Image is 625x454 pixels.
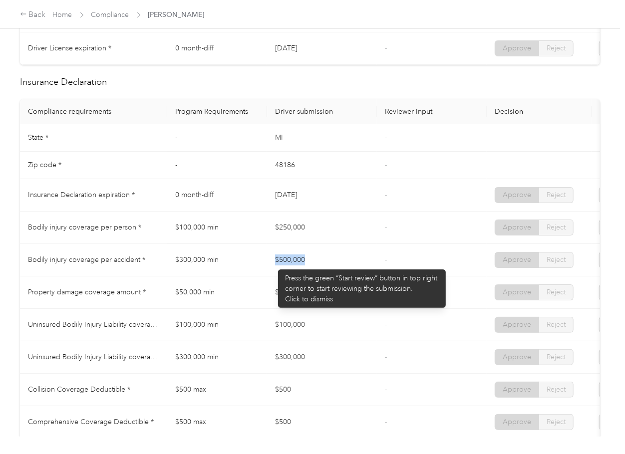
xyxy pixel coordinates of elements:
[547,288,566,296] span: Reject
[503,255,531,264] span: Approve
[28,133,48,142] span: State *
[28,223,141,231] span: Bodily injury coverage per person *
[487,99,592,124] th: Decision
[503,385,531,394] span: Approve
[385,320,387,329] span: -
[167,341,267,374] td: $300,000 min
[20,212,167,244] td: Bodily injury coverage per person *
[20,32,167,65] td: Driver License expiration *
[547,320,566,329] span: Reject
[547,44,566,52] span: Reject
[385,161,387,169] span: -
[503,223,531,231] span: Approve
[503,320,531,329] span: Approve
[28,353,205,361] span: Uninsured Bodily Injury Liability coverage per accident *
[385,385,387,394] span: -
[20,244,167,276] td: Bodily injury coverage per accident *
[167,374,267,406] td: $500 max
[385,223,387,231] span: -
[385,418,387,426] span: -
[267,124,377,152] td: MI
[385,255,387,264] span: -
[28,161,61,169] span: Zip code *
[267,152,377,179] td: 48186
[20,99,167,124] th: Compliance requirements
[20,341,167,374] td: Uninsured Bodily Injury Liability coverage per accident *
[385,133,387,142] span: -
[267,212,377,244] td: $250,000
[267,276,377,309] td: $100,000
[547,385,566,394] span: Reject
[569,398,625,454] iframe: Everlance-gr Chat Button Frame
[503,191,531,199] span: Approve
[167,406,267,439] td: $500 max
[20,9,46,21] div: Back
[385,44,387,52] span: -
[267,99,377,124] th: Driver submission
[547,223,566,231] span: Reject
[503,418,531,426] span: Approve
[267,32,377,65] td: [DATE]
[148,9,205,20] span: [PERSON_NAME]
[28,288,146,296] span: Property damage coverage amount *
[91,10,129,19] a: Compliance
[20,179,167,212] td: Insurance Declaration expiration *
[20,75,600,89] h2: Insurance Declaration
[167,276,267,309] td: $50,000 min
[547,255,566,264] span: Reject
[377,99,487,124] th: Reviewer input
[167,124,267,152] td: -
[503,44,531,52] span: Approve
[503,288,531,296] span: Approve
[267,244,377,276] td: $500,000
[267,309,377,341] td: $100,000
[20,152,167,179] td: Zip code *
[267,406,377,439] td: $500
[167,179,267,212] td: 0 month-diff
[267,341,377,374] td: $300,000
[28,418,154,426] span: Comprehensive Coverage Deductible *
[20,374,167,406] td: Collision Coverage Deductible *
[547,353,566,361] span: Reject
[267,179,377,212] td: [DATE]
[28,191,135,199] span: Insurance Declaration expiration *
[385,191,387,199] span: -
[167,244,267,276] td: $300,000 min
[547,191,566,199] span: Reject
[167,212,267,244] td: $100,000 min
[20,309,167,341] td: Uninsured Bodily Injury Liability coverage per person *
[385,353,387,361] span: -
[167,152,267,179] td: -
[503,353,531,361] span: Approve
[53,10,72,19] a: Home
[547,418,566,426] span: Reject
[20,124,167,152] td: State *
[167,309,267,341] td: $100,000 min
[20,276,167,309] td: Property damage coverage amount *
[167,32,267,65] td: 0 month-diff
[167,99,267,124] th: Program Requirements
[20,406,167,439] td: Comprehensive Coverage Deductible *
[28,255,145,264] span: Bodily injury coverage per accident *
[267,374,377,406] td: $500
[28,44,111,52] span: Driver License expiration *
[28,320,201,329] span: Uninsured Bodily Injury Liability coverage per person *
[28,385,130,394] span: Collision Coverage Deductible *
[385,288,387,296] span: -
